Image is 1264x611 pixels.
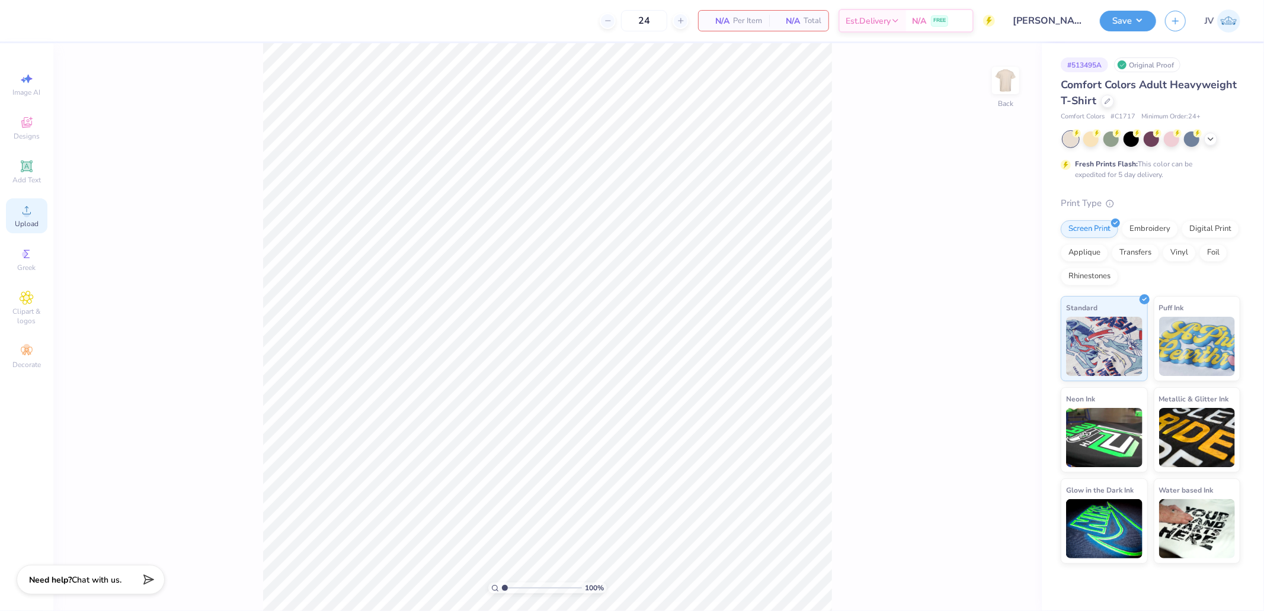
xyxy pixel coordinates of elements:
[1182,220,1239,238] div: Digital Print
[804,15,821,27] span: Total
[1066,317,1143,376] img: Standard
[776,15,800,27] span: N/A
[994,69,1017,92] img: Back
[1004,9,1091,33] input: Untitled Design
[1066,408,1143,467] img: Neon Ink
[1061,78,1237,108] span: Comfort Colors Adult Heavyweight T-Shirt
[15,219,39,229] span: Upload
[1061,197,1240,210] div: Print Type
[6,307,47,326] span: Clipart & logos
[733,15,762,27] span: Per Item
[998,98,1013,109] div: Back
[1141,112,1201,122] span: Minimum Order: 24 +
[1075,159,1138,169] strong: Fresh Prints Flash:
[1061,268,1118,285] div: Rhinestones
[1066,393,1095,405] span: Neon Ink
[18,263,36,272] span: Greek
[14,131,40,141] span: Designs
[846,15,891,27] span: Est. Delivery
[1100,11,1156,31] button: Save
[1205,9,1240,33] a: JV
[1217,9,1240,33] img: Jo Vincent
[29,574,72,586] strong: Need help?
[1114,57,1180,72] div: Original Proof
[1066,484,1134,496] span: Glow in the Dark Ink
[1159,393,1229,405] span: Metallic & Glitter Ink
[13,88,41,97] span: Image AI
[1066,499,1143,558] img: Glow in the Dark Ink
[1159,301,1184,314] span: Puff Ink
[933,17,946,25] span: FREE
[1075,159,1221,180] div: This color can be expedited for 5 day delivery.
[1159,484,1214,496] span: Water based Ink
[1061,220,1118,238] div: Screen Print
[12,175,41,185] span: Add Text
[1066,301,1097,314] span: Standard
[912,15,926,27] span: N/A
[1122,220,1178,238] div: Embroidery
[72,574,121,586] span: Chat with us.
[1159,408,1236,467] img: Metallic & Glitter Ink
[1112,244,1159,262] div: Transfers
[621,10,667,31] input: – –
[706,15,729,27] span: N/A
[1061,244,1108,262] div: Applique
[1061,57,1108,72] div: # 513495A
[1111,112,1135,122] span: # C1717
[1159,499,1236,558] img: Water based Ink
[1199,244,1227,262] div: Foil
[12,360,41,369] span: Decorate
[1159,317,1236,376] img: Puff Ink
[1061,112,1105,122] span: Comfort Colors
[1163,244,1196,262] div: Vinyl
[585,583,604,593] span: 100 %
[1205,14,1214,28] span: JV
